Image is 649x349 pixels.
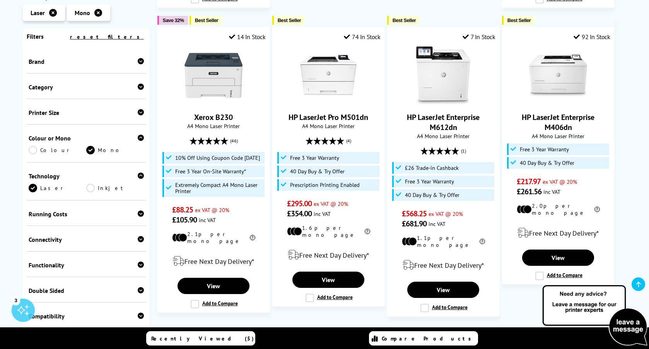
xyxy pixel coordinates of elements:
a: reset filters [70,33,144,40]
span: £217.97 [517,176,541,186]
span: A4 Mono Laser Printer [506,132,610,140]
a: View [407,282,479,298]
span: inc VAT [543,188,560,195]
button: Best Seller [190,16,222,25]
a: Xerox B230 [194,112,233,122]
li: 2.1p per mono page [172,231,255,245]
span: £295.00 [287,198,312,209]
label: Add to Compare [306,294,353,302]
a: View [178,278,249,294]
span: £88.25 [172,205,193,215]
div: 74 In Stock [344,33,380,41]
span: Compare Products [382,335,475,342]
span: 40 Day Buy & Try Offer [520,160,574,166]
span: inc VAT [314,210,331,217]
div: modal_delivery [506,222,610,244]
a: View [292,272,364,288]
li: 2.0p per mono page [517,202,600,216]
label: Add to Compare [535,272,582,280]
div: Category [29,83,144,91]
a: Mono [86,146,144,154]
span: Mono [75,9,90,17]
a: HP LaserJet Enterprise M612dn [407,112,480,132]
span: Extremely Compact A4 Mono Laser Printer [175,182,263,194]
a: Colour [29,146,86,154]
button: Save 32% [157,16,188,25]
label: Add to Compare [420,304,468,312]
a: Recently Viewed (5) [146,331,255,346]
span: A4 Mono Laser Printer [391,132,495,140]
a: HP LaserJet Pro M501dn [299,98,357,106]
a: Laser [29,184,86,192]
button: Best Seller [272,16,305,25]
a: Inkjet [86,184,144,192]
span: £681.90 [402,219,427,229]
button: Best Seller [387,16,420,25]
span: Prescription Printing Enabled [290,182,360,188]
div: Connectivity [29,236,144,243]
span: (1) [461,144,466,158]
span: Free 3 Year Warranty [405,178,454,185]
span: Save 32% [163,17,184,23]
span: 40 Day Buy & Try Offer [405,192,459,198]
div: Functionality [29,261,144,269]
a: HP LaserJet Enterprise M612dn [414,98,472,106]
img: Xerox B230 [184,46,243,104]
span: (46) [230,133,238,148]
span: Laser [31,9,45,17]
div: 14 In Stock [229,33,265,41]
li: 1.6p per mono page [287,224,370,238]
span: 40 Day Buy & Try Offer [290,168,345,174]
a: HP LaserJet Pro M501dn [289,112,368,122]
img: HP LaserJet Enterprise M406dn [529,46,587,104]
img: HP LaserJet Pro M501dn [299,46,357,104]
span: £568.25 [402,209,427,219]
li: 1.1p per mono page [402,234,485,248]
span: £261.56 [517,186,542,197]
span: Best Seller [507,17,531,23]
div: Compatibility [29,312,144,320]
button: Best Seller [502,16,535,25]
span: ex VAT @ 20% [195,206,229,214]
span: Recently Viewed (5) [151,335,254,342]
div: Colour or Mono [29,134,144,142]
div: 3 [12,296,20,305]
span: Free 3 Year Warranty [290,155,339,161]
img: HP LaserJet Enterprise M612dn [414,46,472,104]
span: ex VAT @ 20% [429,210,463,217]
span: Best Seller [393,17,416,23]
span: ex VAT @ 20% [543,178,577,185]
span: inc VAT [429,220,446,228]
div: 7 In Stock [463,33,495,41]
span: A4 Mono Laser Printer [277,122,381,130]
span: A4 Mono Laser Printer [162,122,266,130]
div: Printer Size [29,109,144,116]
span: Best Seller [278,17,301,23]
div: Double Sided [29,287,144,294]
a: HP LaserJet Enterprise M406dn [529,98,587,106]
span: (4) [346,133,351,148]
div: Brand [29,58,144,65]
span: ex VAT @ 20% [314,200,348,207]
div: modal_delivery [391,254,495,276]
div: 92 In Stock [574,33,610,41]
span: 10% Off Using Coupon Code [DATE] [175,155,260,161]
span: Filters [27,33,44,40]
img: Open Live Chat window [541,284,649,347]
span: inc VAT [199,216,216,224]
div: modal_delivery [162,250,266,272]
span: £26 Trade-in Cashback [405,165,459,171]
div: Technology [29,172,144,180]
a: Compare Products [369,331,478,346]
label: Add to Compare [191,300,238,308]
a: Xerox B230 [184,98,243,106]
a: View [522,250,594,266]
span: £105.90 [172,215,197,225]
div: Running Costs [29,210,144,218]
span: Best Seller [195,17,219,23]
span: £354.00 [287,209,312,219]
span: Free 3 Year Warranty [520,146,569,152]
a: HP LaserJet Enterprise M406dn [522,112,594,132]
div: modal_delivery [277,244,381,266]
span: Free 3 Year On-Site Warranty* [175,168,246,174]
